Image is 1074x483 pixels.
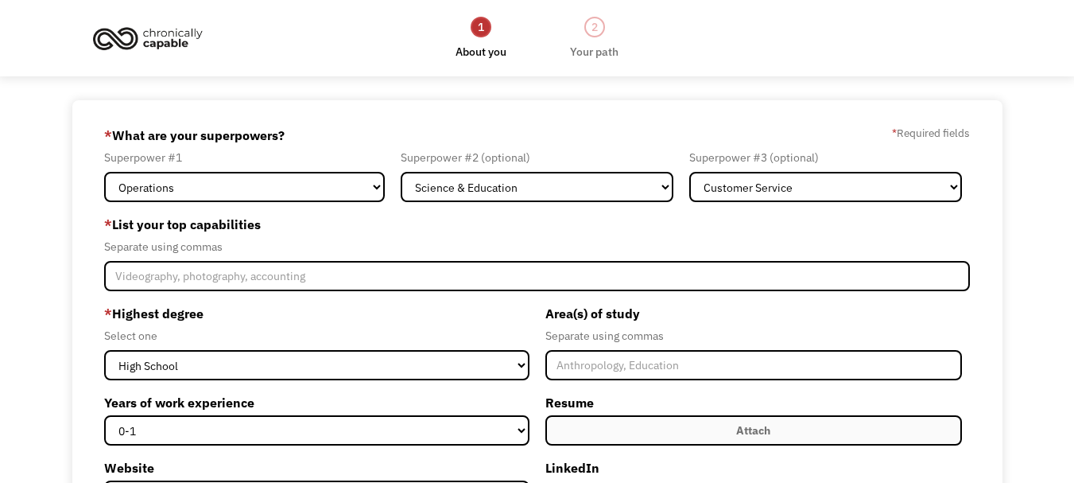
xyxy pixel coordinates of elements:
[736,421,770,440] div: Attach
[456,15,506,61] a: 1About you
[88,21,207,56] img: Chronically Capable logo
[104,148,385,167] div: Superpower #1
[456,42,506,61] div: About you
[401,148,673,167] div: Superpower #2 (optional)
[104,326,529,345] div: Select one
[471,17,491,37] div: 1
[104,455,529,481] label: Website
[104,123,285,148] label: What are your superpowers?
[545,390,962,415] label: Resume
[104,261,970,291] input: Videography, photography, accounting
[104,390,529,415] label: Years of work experience
[104,237,970,256] div: Separate using commas
[892,123,970,142] label: Required fields
[689,148,962,167] div: Superpower #3 (optional)
[545,415,962,446] label: Attach
[570,42,618,61] div: Your path
[545,350,962,380] input: Anthropology, Education
[104,212,970,237] label: List your top capabilities
[104,301,529,326] label: Highest degree
[570,15,618,61] a: 2Your path
[545,455,962,481] label: LinkedIn
[584,17,605,37] div: 2
[545,326,962,345] div: Separate using commas
[545,301,962,326] label: Area(s) of study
